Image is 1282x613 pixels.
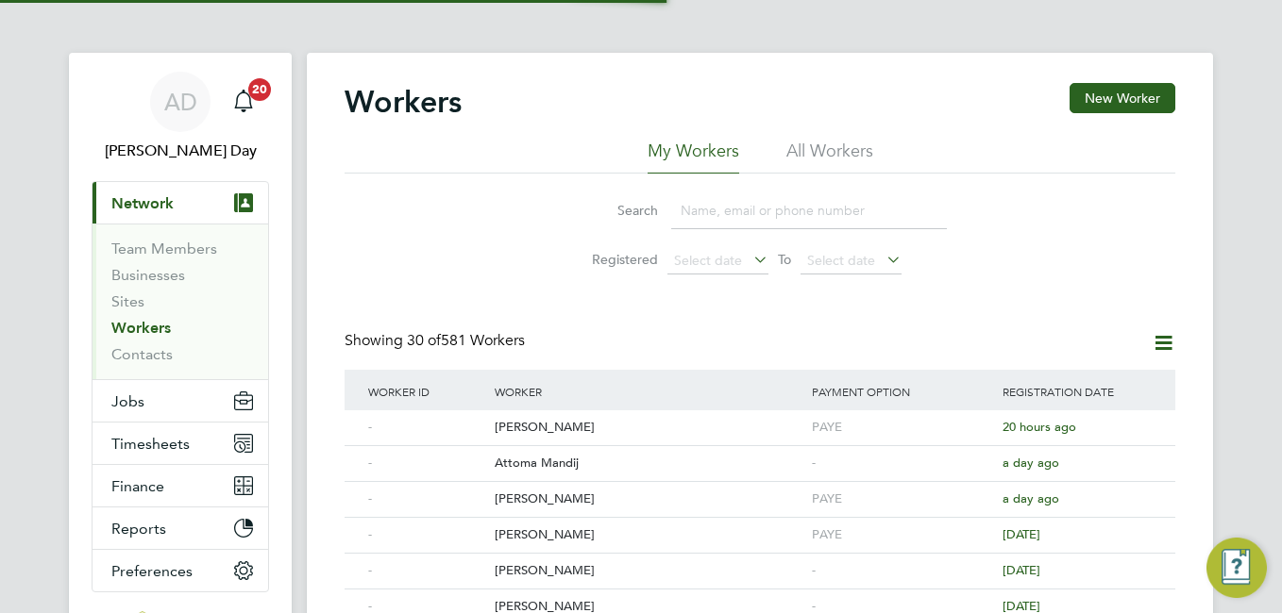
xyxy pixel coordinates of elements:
[111,562,193,580] span: Preferences
[93,465,268,506] button: Finance
[648,140,739,174] li: My Workers
[407,331,525,350] span: 581 Workers
[363,554,490,588] div: -
[92,140,269,162] span: Amie Day
[490,482,807,517] div: [PERSON_NAME]
[363,553,1156,569] a: -[PERSON_NAME]-[DATE]
[248,78,271,101] span: 20
[807,446,998,481] div: -
[111,477,164,495] span: Finance
[807,410,998,445] div: PAYE
[807,482,998,517] div: PAYE
[1003,526,1040,542] span: [DATE]
[363,370,490,413] div: Worker ID
[93,550,268,591] button: Preferences
[92,72,269,162] a: AD[PERSON_NAME] Day
[363,446,490,481] div: -
[998,370,1156,413] div: Registration Date
[772,247,797,272] span: To
[786,140,873,174] li: All Workers
[363,445,1156,461] a: -Attoma Mandij-a day ago
[363,588,1156,605] a: -[PERSON_NAME]-[DATE]
[807,370,998,413] div: Payment Option
[490,554,807,588] div: [PERSON_NAME]
[1003,419,1076,435] span: 20 hours ago
[111,292,144,310] a: Sites
[363,482,490,517] div: -
[490,518,807,553] div: [PERSON_NAME]
[363,518,490,553] div: -
[490,410,807,445] div: [PERSON_NAME]
[407,331,441,350] span: 30 of
[807,554,998,588] div: -
[345,331,529,351] div: Showing
[1070,83,1175,113] button: New Worker
[1003,562,1040,578] span: [DATE]
[93,182,268,224] button: Network
[490,446,807,481] div: Attoma Mandij
[93,507,268,549] button: Reports
[111,435,190,453] span: Timesheets
[490,370,807,413] div: Worker
[1003,455,1059,471] span: a day ago
[363,517,1156,533] a: -[PERSON_NAME]PAYE[DATE]
[111,266,185,284] a: Businesses
[674,252,742,269] span: Select date
[225,72,262,132] a: 20
[111,194,174,212] span: Network
[111,345,173,363] a: Contacts
[111,520,166,538] span: Reports
[93,380,268,422] button: Jobs
[807,518,998,553] div: PAYE
[363,409,1156,425] a: -[PERSON_NAME]PAYE20 hours ago
[573,251,658,268] label: Registered
[93,422,268,464] button: Timesheets
[345,83,462,121] h2: Workers
[111,392,144,410] span: Jobs
[671,192,947,229] input: Name, email or phone number
[363,410,490,445] div: -
[363,481,1156,497] a: -[PERSON_NAME]PAYEa day ago
[1003,490,1059,506] span: a day ago
[1206,538,1267,598] button: Engage Resource Center
[93,224,268,379] div: Network
[807,252,875,269] span: Select date
[164,90,197,114] span: AD
[573,202,658,219] label: Search
[111,319,171,337] a: Workers
[111,240,217,257] a: Team Members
